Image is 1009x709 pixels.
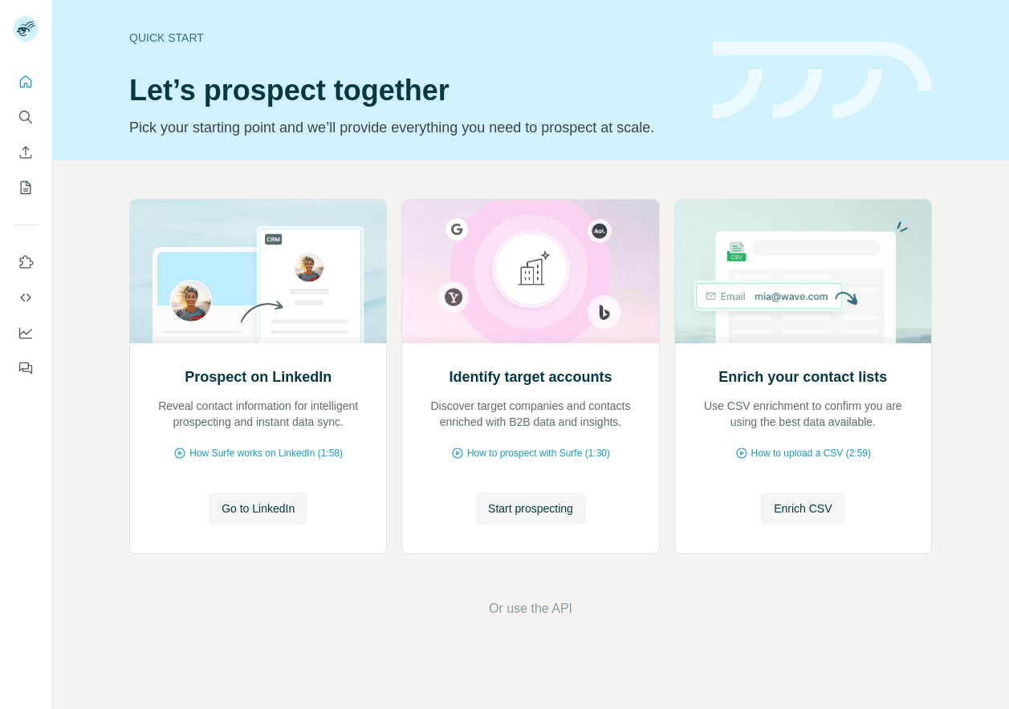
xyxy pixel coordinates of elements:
button: My lists [13,173,39,202]
h2: Identify target accounts [449,366,612,388]
p: Use CSV enrichment to confirm you are using the best data available. [691,398,915,430]
p: Discover target companies and contacts enriched with B2B data and insights. [418,398,642,430]
img: Enrich your contact lists [674,200,932,343]
button: Go to LinkedIn [209,492,307,525]
span: How to upload a CSV (2:59) [751,446,871,460]
img: banner [713,42,932,120]
img: Prospect on LinkedIn [129,200,387,343]
span: Enrich CSV [774,500,832,517]
p: Reveal contact information for intelligent prospecting and instant data sync. [146,398,370,430]
button: Use Surfe API [13,283,39,312]
span: How Surfe works on LinkedIn (1:58) [189,446,343,460]
button: Enrich CSV [761,492,844,525]
h2: Prospect on LinkedIn [185,366,332,388]
span: How to prospect with Surfe (1:30) [467,446,610,460]
button: Quick start [13,67,39,96]
button: Feedback [13,354,39,383]
span: Go to LinkedIn [222,500,295,517]
button: Or use the API [489,599,572,618]
div: Quick start [129,30,694,46]
img: Identify target accounts [401,200,659,343]
p: Pick your starting point and we’ll provide everything you need to prospect at scale. [129,116,694,139]
button: Search [13,103,39,132]
h2: Enrich your contact lists [718,366,887,388]
h1: Let’s prospect together [129,75,694,107]
button: Enrich CSV [13,138,39,167]
button: Dashboard [13,318,39,347]
button: Start prospecting [475,492,586,525]
button: Use Surfe on LinkedIn [13,248,39,277]
span: Start prospecting [488,500,573,517]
